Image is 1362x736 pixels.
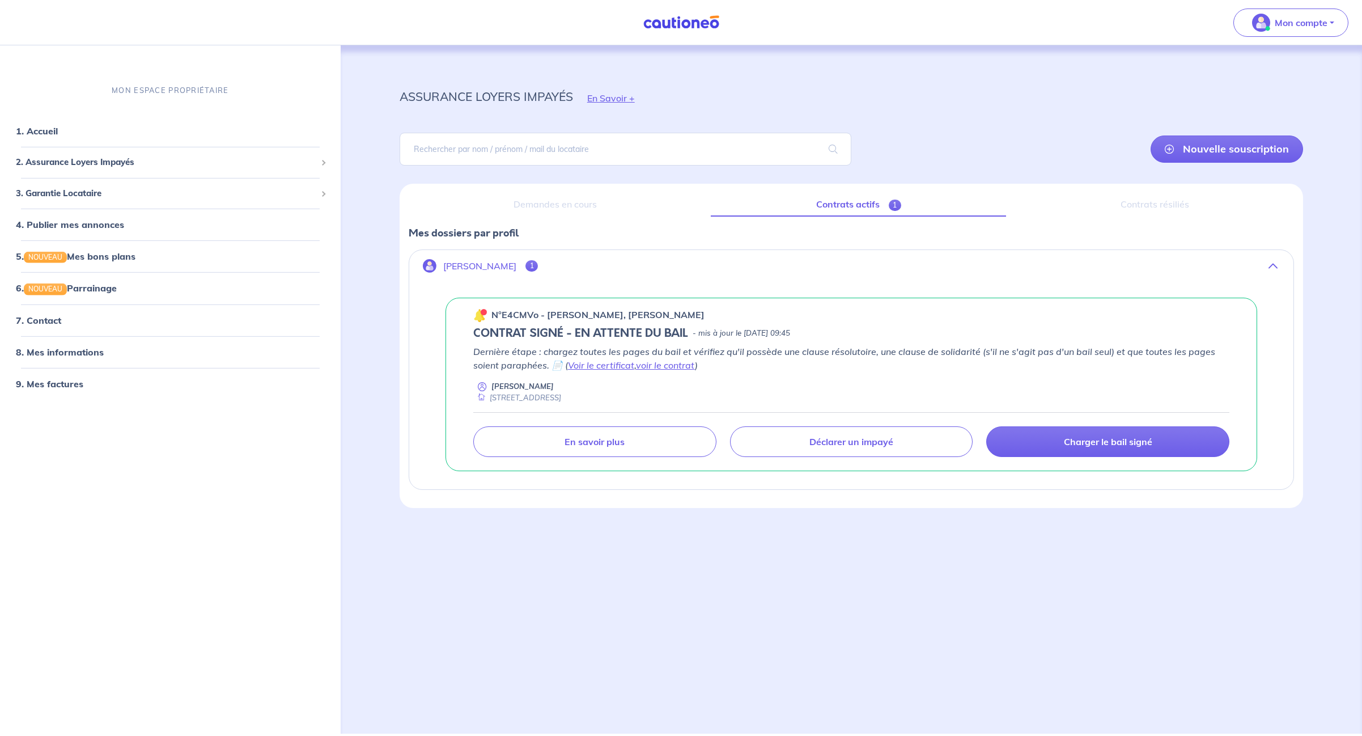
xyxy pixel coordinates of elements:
[473,345,1229,372] p: Dernière étape : chargez toutes les pages du bail et vérifiez qu'il possède une clause résolutoir...
[16,282,117,294] a: 6.NOUVEAUParrainage
[986,426,1229,457] a: Charger le bail signé
[573,82,649,115] button: En Savoir +
[491,308,705,322] p: n°E4CMVo - [PERSON_NAME], [PERSON_NAME]
[5,340,336,363] div: 8. Mes informations
[16,219,124,230] a: 4. Publier mes annonces
[889,200,902,211] span: 1
[5,245,336,268] div: 5.NOUVEAUMes bons plans
[525,260,538,272] span: 1
[473,392,561,403] div: [STREET_ADDRESS]
[473,426,716,457] a: En savoir plus
[1151,136,1303,163] a: Nouvelle souscription
[423,259,436,273] img: illu_account.svg
[636,359,695,371] a: voir le contrat
[5,308,336,331] div: 7. Contact
[16,156,316,169] span: 2. Assurance Loyers Impayés
[815,133,851,165] span: search
[565,436,625,447] p: En savoir plus
[16,251,135,262] a: 5.NOUVEAUMes bons plans
[1252,14,1270,32] img: illu_account_valid_menu.svg
[473,308,487,322] img: 🔔
[409,226,1294,240] p: Mes dossiers par profil
[5,277,336,299] div: 6.NOUVEAUParrainage
[16,346,104,357] a: 8. Mes informations
[1064,436,1152,447] p: Charger le bail signé
[112,85,228,96] p: MON ESPACE PROPRIÉTAIRE
[16,187,316,200] span: 3. Garantie Locataire
[809,436,893,447] p: Déclarer un impayé
[711,193,1006,217] a: Contrats actifs1
[5,372,336,395] div: 9. Mes factures
[491,381,554,392] p: [PERSON_NAME]
[5,120,336,142] div: 1. Accueil
[1233,9,1348,37] button: illu_account_valid_menu.svgMon compte
[473,327,688,340] h5: CONTRAT SIGNÉ - EN ATTENTE DU BAIL
[693,328,790,339] p: - mis à jour le [DATE] 09:45
[409,252,1293,280] button: [PERSON_NAME]1
[568,359,634,371] a: Voir le certificat
[16,314,61,325] a: 7. Contact
[400,133,851,166] input: Rechercher par nom / prénom / mail du locataire
[5,213,336,236] div: 4. Publier mes annonces
[16,378,83,389] a: 9. Mes factures
[443,261,516,272] p: [PERSON_NAME]
[473,327,1229,340] div: state: CONTRACT-SIGNED, Context: NEW,CHOOSE-CERTIFICATE,COLOCATION,LESSOR-DOCUMENTS
[16,125,58,137] a: 1. Accueil
[730,426,973,457] a: Déclarer un impayé
[5,183,336,205] div: 3. Garantie Locataire
[1275,16,1327,29] p: Mon compte
[639,15,724,29] img: Cautioneo
[400,86,573,107] p: assurance loyers impayés
[5,151,336,174] div: 2. Assurance Loyers Impayés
